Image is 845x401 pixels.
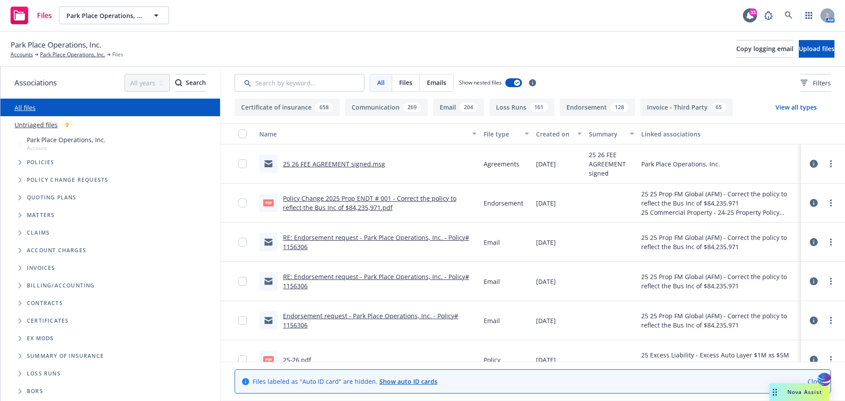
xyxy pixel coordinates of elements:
[0,133,220,277] div: Tree Example
[769,383,829,401] button: Nova Assist
[315,103,333,112] div: 658
[263,356,274,363] span: pdf
[27,144,106,152] span: Account
[238,355,247,364] input: Toggle Row Selected
[283,160,385,168] a: 25 26 FEE AGREEMENT signed.msg
[459,79,502,86] span: Show nested files
[399,78,412,87] span: Files
[749,7,757,15] div: 33
[641,129,797,139] div: Linked associations
[813,78,831,88] span: Filters
[27,371,61,376] span: Loss Runs
[711,103,726,112] div: 65
[27,301,63,306] span: Contracts
[27,213,55,218] span: Matters
[175,74,206,92] button: SearchSearch
[826,237,836,247] a: more
[484,159,519,169] span: Agreements
[787,388,822,396] span: Nova Assist
[799,44,834,53] span: Upload files
[238,238,247,246] input: Toggle Row Selected
[27,230,50,235] span: Claims
[641,159,720,169] div: Park Place Operations, Inc.
[801,78,831,88] span: Filters
[256,123,480,144] button: Name
[379,377,437,386] a: Show auto ID cards
[489,99,555,116] button: Loss Runs
[826,354,836,365] a: more
[638,123,801,144] button: Linked associations
[536,159,556,169] span: [DATE]
[27,353,104,359] span: Summary of insurance
[238,316,247,325] input: Toggle Row Selected
[536,238,556,247] span: [DATE]
[536,277,556,286] span: [DATE]
[263,199,274,206] span: pdf
[283,356,311,364] a: 25-26.pdf
[27,389,43,394] span: BORs
[175,74,206,91] div: Search
[585,123,638,144] button: Summary
[536,316,556,325] span: [DATE]
[826,276,836,287] a: more
[27,265,55,271] span: Invoices
[15,103,36,112] a: All files
[238,199,247,207] input: Toggle Row Selected
[283,194,456,212] a: Policy Change 2025 Prop ENDT # 001 - Correct the policy to reflect the Bus Inc of $84,235,971.pdf
[283,272,469,290] a: RE: Endorsement request - Park Place Operations, Inc. - Policy# 1156306
[27,135,106,144] span: Park Place Operations, Inc.
[235,99,340,116] button: Certificate of insurance
[403,103,421,112] div: 269
[641,311,797,330] div: 25 25 Prop FM Global (AFM) - Correct the policy to reflect the Bus Inc of $84,235,971
[641,272,797,291] div: 25 25 Prop FM Global (AFM) - Correct the policy to reflect the Bus Inc of $84,235,971
[11,39,101,51] span: Park Place Operations, Inc.
[536,129,572,139] div: Created on
[27,283,95,288] span: Billing/Accounting
[283,233,469,251] a: RE: Endorsement request - Park Place Operations, Inc. - Policy# 1156306
[427,78,446,87] span: Emails
[15,120,58,129] a: Untriaged files
[826,315,836,326] a: more
[799,40,834,58] button: Upload files
[27,336,54,341] span: Ex Mods
[345,99,428,116] button: Communication
[641,189,797,208] div: 25 25 Prop FM Global (AFM) - Correct the policy to reflect the Bus Inc of $84,235,971
[641,208,797,217] div: 25 Commercial Property - 24-25 Property Policy
[238,129,247,138] input: Select all
[59,7,169,24] button: Park Place Operations, Inc.
[589,150,635,178] span: 25 26 FEE AGREEMENT signed
[761,99,831,116] button: View all types
[484,238,500,247] span: Email
[780,7,797,24] a: Search
[826,158,836,169] a: more
[484,316,500,325] span: Email
[238,159,247,168] input: Toggle Row Selected
[66,11,143,20] span: Park Place Operations, Inc.
[533,123,585,144] button: Created on
[238,277,247,286] input: Toggle Row Selected
[769,383,780,401] div: Drag to move
[27,195,77,200] span: Quoting plans
[433,99,484,116] button: Email
[560,99,635,116] button: Endorsement
[253,377,437,386] span: Files labeled as "Auto ID card" are hidden.
[27,318,69,324] span: Certificates
[15,77,57,88] span: Associations
[175,79,182,86] svg: Search
[826,198,836,208] a: more
[817,372,832,388] img: svg+xml;base64,PHN2ZyB3aWR0aD0iMzQiIGhlaWdodD0iMzQiIHZpZXdCb3g9IjAgMCAzNCAzNCIgZmlsbD0ibm9uZSIgeG...
[484,355,500,364] span: Policy
[610,103,628,112] div: 128
[589,129,625,139] div: Summary
[530,103,548,112] div: 161
[536,199,556,208] span: [DATE]
[736,40,794,58] button: Copy logging email
[484,129,520,139] div: File type
[61,120,73,130] div: 9
[283,312,458,329] a: Endorsement request - Park Place Operations, Inc. - Policy# 1156306
[801,74,831,92] button: Filters
[484,199,523,208] span: Endorsement
[641,233,797,251] div: 25 25 Prop FM Global (AFM) - Correct the policy to reflect the Bus Inc of $84,235,971
[27,248,86,253] span: Account charges
[235,74,364,92] input: Search by keyword...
